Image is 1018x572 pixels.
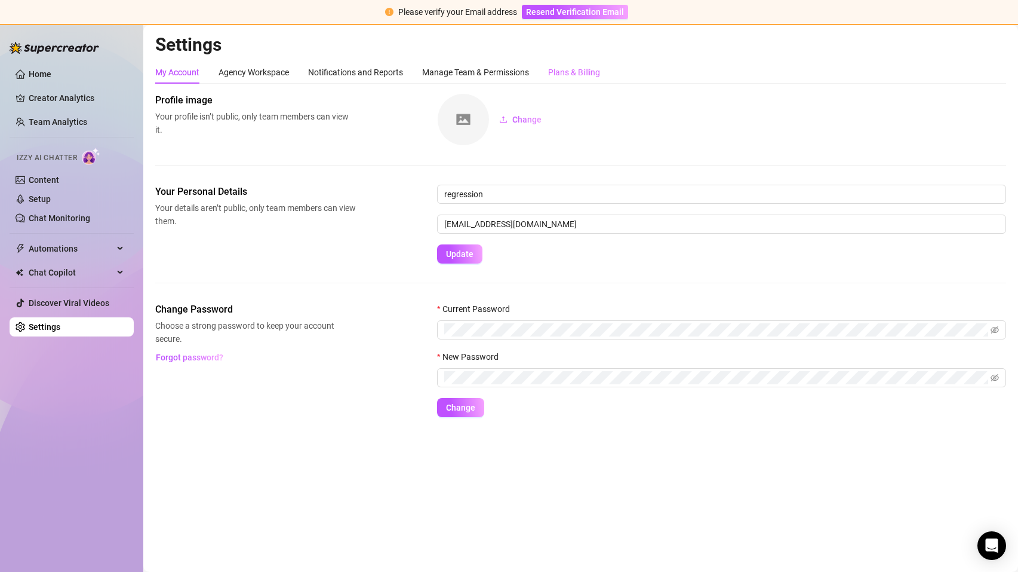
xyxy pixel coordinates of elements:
[446,249,473,259] span: Update
[490,110,551,129] button: Change
[29,69,51,79] a: Home
[155,302,356,317] span: Change Password
[977,531,1006,560] div: Open Intercom Messenger
[526,7,624,17] span: Resend Verification Email
[444,371,988,384] input: New Password
[29,88,124,108] a: Creator Analytics
[155,185,356,199] span: Your Personal Details
[438,94,489,145] img: square-placeholder.png
[444,323,988,337] input: Current Password
[155,319,356,345] span: Choose a strong password to keep your account secure.
[398,5,517,19] div: Please verify your Email address
[446,403,475,412] span: Change
[155,93,356,108] span: Profile image
[155,110,356,136] span: Your profile isn’t public, only team members can view it.
[29,298,109,308] a: Discover Viral Videos
[437,398,484,417] button: Change
[437,185,1006,204] input: Enter name
[82,148,100,165] img: AI Chatter
[422,66,529,79] div: Manage Team & Permissions
[437,215,1006,234] input: Enter new email
[155,348,223,367] button: Forgot password?
[219,66,289,79] div: Agency Workspace
[29,175,59,185] a: Content
[991,374,999,382] span: eye-invisible
[156,353,223,362] span: Forgot password?
[29,263,113,282] span: Chat Copilot
[437,350,506,363] label: New Password
[991,326,999,334] span: eye-invisible
[385,8,393,16] span: exclamation-circle
[308,66,403,79] div: Notifications and Reports
[548,66,600,79] div: Plans & Billing
[29,239,113,258] span: Automations
[499,115,508,124] span: upload
[29,322,60,332] a: Settings
[29,213,90,223] a: Chat Monitoring
[17,152,77,164] span: Izzy AI Chatter
[155,66,199,79] div: My Account
[16,268,23,277] img: Chat Copilot
[10,42,99,54] img: logo-BBDzfeDw.svg
[437,244,482,264] button: Update
[29,194,51,204] a: Setup
[437,302,518,316] label: Current Password
[155,201,356,228] span: Your details aren’t public, only team members can view them.
[512,115,542,124] span: Change
[16,244,25,253] span: thunderbolt
[522,5,628,19] button: Resend Verification Email
[29,117,87,127] a: Team Analytics
[155,33,1006,56] h2: Settings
